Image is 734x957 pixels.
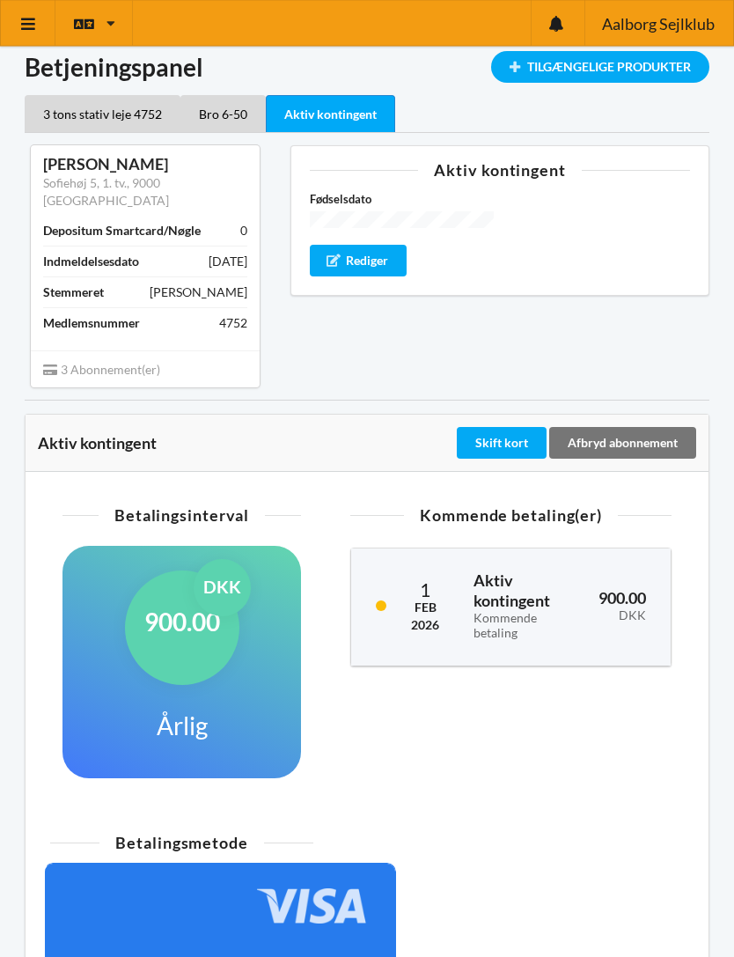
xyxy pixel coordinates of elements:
div: Aktiv kontingent [310,163,690,179]
h1: Betjeningspanel [25,52,709,84]
div: Aktiv kontingent [38,435,453,453]
div: [PERSON_NAME] [150,284,247,302]
div: Medlemsnummer [43,315,140,333]
div: Aktiv kontingent [266,96,395,134]
div: Skift kort [457,428,547,460]
div: Betalingsinterval [62,508,301,524]
div: Bro 6-50 [180,96,266,133]
div: Rediger [310,246,407,277]
div: Tilgængelige Produkter [491,52,709,84]
div: Feb [411,600,439,617]
div: Kommende betaling(er) [350,508,672,524]
div: Stemmeret [43,284,104,302]
div: Depositum Smartcard/Nøgle [43,223,201,240]
h1: 900.00 [144,607,220,638]
div: 3 tons stativ leje 4752 [25,96,180,133]
div: 0 [240,223,247,240]
div: [DATE] [209,254,247,271]
div: 1 [411,581,439,600]
div: Indmeldelsesdato [43,254,139,271]
h3: 900.00 [598,589,646,624]
a: Sofiehøj 5, 1. tv., 9000 [GEOGRAPHIC_DATA] [43,176,169,209]
div: DKK [194,560,251,617]
h3: Aktiv kontingent [473,571,574,642]
div: DKK [598,609,646,624]
div: Afbryd abonnement [549,428,696,460]
img: 4WYAC6ZA8lHiWlowAAAABJRU5ErkJggg== [257,889,371,924]
span: 3 Abonnement(er) [43,363,160,378]
div: 4752 [219,315,247,333]
div: Betalingsmetode [50,836,313,851]
div: 2026 [411,617,439,635]
h1: Årlig [157,710,208,742]
label: Fødselsdato [310,191,494,209]
div: Kommende betaling [473,612,574,642]
span: Aalborg Sejlklub [602,16,715,32]
div: [PERSON_NAME] [43,155,247,175]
